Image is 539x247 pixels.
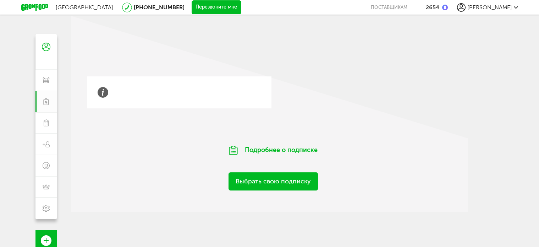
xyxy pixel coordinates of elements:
button: Перезвоните мне [192,0,241,15]
a: [PHONE_NUMBER] [134,4,185,11]
span: [PERSON_NAME] [467,4,512,11]
div: 2654 [426,4,439,11]
img: bonus_b.cdccf46.png [442,5,448,10]
a: Выбрать свою подписку [229,172,318,190]
div: Подробнее о подписке [209,137,337,164]
img: info-grey.b4c3b60.svg [98,87,108,98]
span: [GEOGRAPHIC_DATA] [56,4,113,11]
